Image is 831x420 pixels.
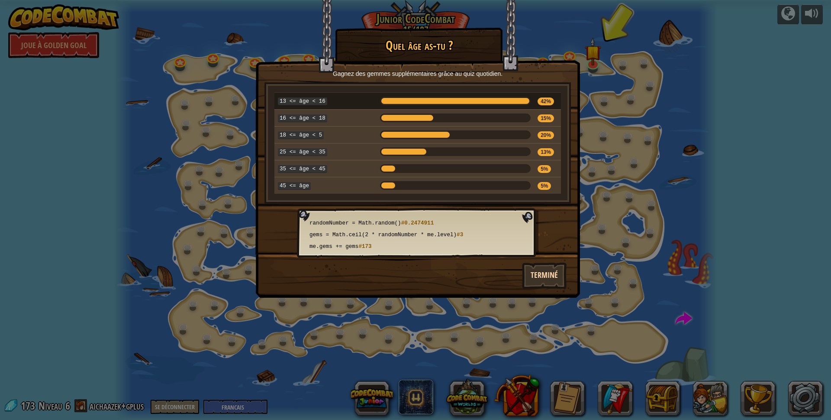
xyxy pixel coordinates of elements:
[538,114,554,122] span: 15%
[457,232,463,238] span: #3
[386,37,453,54] span: Quel âge as-tu ?
[278,98,327,105] code: 13 <= âge < 16
[401,220,434,226] span: #0.2474911
[522,263,567,289] button: Terminé
[309,244,358,250] span: me.gems += gems
[278,131,324,139] code: 18 <= âge < 5
[278,148,327,156] code: 25 <= âge < 35
[309,232,457,238] span: gems = Math.ceil(2 * randomNumber * me.level)
[278,114,327,122] code: 16 <= âge < 18
[538,148,554,156] span: 13%
[538,165,551,173] span: 5%
[358,244,371,250] span: #173
[278,182,311,190] code: 45 <= âge
[267,69,569,78] p: Gagnez des gemmes supplémentaires grâce au quiz quotidien.
[309,220,401,226] span: randomNumber = Math.random()
[538,131,554,139] span: 20%
[278,165,327,173] code: 35 <= âge < 45
[538,98,554,105] span: 42%
[538,182,551,190] span: 5%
